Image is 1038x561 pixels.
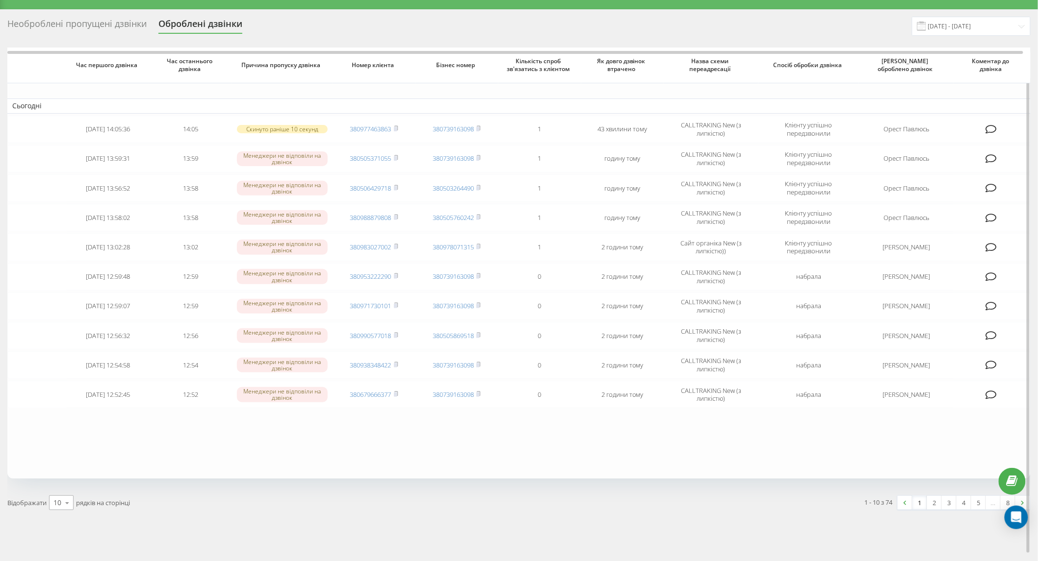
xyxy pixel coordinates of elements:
a: 380739163098 [433,361,474,369]
a: 380983027002 [350,243,391,251]
td: [DATE] 12:59:48 [67,263,150,291]
td: годину тому [581,204,664,231]
td: 2 години тому [581,351,664,379]
a: 380506429718 [350,184,391,193]
a: 380990577018 [350,331,391,340]
td: Орест Павлюсь [859,145,954,172]
a: 3 [942,496,957,510]
td: [PERSON_NAME] [859,351,954,379]
span: Відображати [7,498,47,507]
td: 1 [498,233,581,261]
td: 12:59 [149,263,232,291]
td: CALLTRAKING New (з липкістю) [664,293,758,320]
td: CALLTRAKING New (з липкістю) [664,263,758,291]
td: 1 [498,174,581,202]
span: Кількість спроб зв'язатись з клієнтом [507,57,572,73]
td: 14:05 [149,116,232,143]
a: 380503264490 [433,184,474,193]
td: 13:58 [149,174,232,202]
td: годину тому [581,145,664,172]
td: Сьогодні [7,98,1031,113]
td: 0 [498,293,581,320]
div: … [986,496,1001,510]
span: набрала [796,272,821,281]
td: [DATE] 13:59:31 [67,145,150,172]
td: Клієнту успішно передзвонили [758,145,859,172]
td: Орест Павлюсь [859,204,954,231]
td: 13:59 [149,145,232,172]
span: Бізнес номер [424,61,490,69]
td: Клієнту успішно передзвонили [758,204,859,231]
span: набрала [796,331,821,340]
a: 380739163098 [433,301,474,310]
a: 2 [927,496,942,510]
td: Клієнту успішно передзвонили [758,174,859,202]
span: набрала [796,301,821,310]
td: Сайт органіка New (з липкістю)) [664,233,758,261]
a: 380505760242 [433,213,474,222]
div: Менеджери не відповіли на дзвінок [237,269,328,284]
td: [DATE] 12:56:32 [67,322,150,349]
div: Менеджери не відповіли на дзвінок [237,299,328,314]
a: 380971730101 [350,301,391,310]
a: 380953222290 [350,272,391,281]
div: Оброблені дзвінки [158,19,242,34]
div: 1 - 10 з 74 [865,497,893,507]
td: [DATE] 12:59:07 [67,293,150,320]
a: 380739163098 [433,272,474,281]
div: Скинуто раніше 10 секунд [237,125,328,133]
a: 4 [957,496,971,510]
td: Клієнту успішно передзвонили [758,116,859,143]
td: CALLTRAKING New (з липкістю) [664,351,758,379]
span: набрала [796,361,821,369]
span: Назва схеми переадресації [673,57,750,73]
td: 2 години тому [581,293,664,320]
td: 13:02 [149,233,232,261]
td: Орест Павлюсь [859,116,954,143]
a: 380739163098 [433,124,474,133]
td: [DATE] 13:58:02 [67,204,150,231]
a: 5 [971,496,986,510]
td: [DATE] 12:52:45 [67,381,150,408]
td: Орест Павлюсь [859,174,954,202]
a: 380739163098 [433,154,474,163]
span: рядків на сторінці [76,498,130,507]
a: 380988879808 [350,213,391,222]
td: 2 години тому [581,322,664,349]
td: 12:54 [149,351,232,379]
div: Менеджери не відповіли на дзвінок [237,181,328,195]
td: CALLTRAKING New (з липкістю) [664,174,758,202]
a: 380978071315 [433,243,474,251]
td: [PERSON_NAME] [859,233,954,261]
td: 0 [498,263,581,291]
td: CALLTRAKING New (з липкістю) [664,322,758,349]
td: CALLTRAKING New (з липкістю) [664,381,758,408]
td: 1 [498,116,581,143]
td: 12:52 [149,381,232,408]
a: 380739163098 [433,390,474,399]
span: набрала [796,390,821,399]
td: [DATE] 13:02:28 [67,233,150,261]
td: 12:59 [149,293,232,320]
td: CALLTRAKING New (з липкістю) [664,145,758,172]
td: [DATE] 12:54:58 [67,351,150,379]
td: 12:56 [149,322,232,349]
div: Open Intercom Messenger [1005,506,1028,529]
a: 1 [912,496,927,510]
span: Спосіб обробки дзвінка [768,61,849,69]
span: Час останнього дзвінка [158,57,224,73]
div: Необроблені пропущені дзвінки [7,19,147,34]
td: 1 [498,145,581,172]
td: 1 [498,204,581,231]
div: Менеджери не відповіли на дзвінок [237,240,328,254]
a: 380505869518 [433,331,474,340]
td: 13:58 [149,204,232,231]
span: [PERSON_NAME] оброблено дзвінок [868,57,945,73]
td: 0 [498,322,581,349]
td: 2 години тому [581,263,664,291]
a: 8 [1001,496,1015,510]
td: 0 [498,351,581,379]
td: 43 хвилини тому [581,116,664,143]
td: 2 години тому [581,381,664,408]
div: Менеджери не відповіли на дзвінок [237,151,328,166]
